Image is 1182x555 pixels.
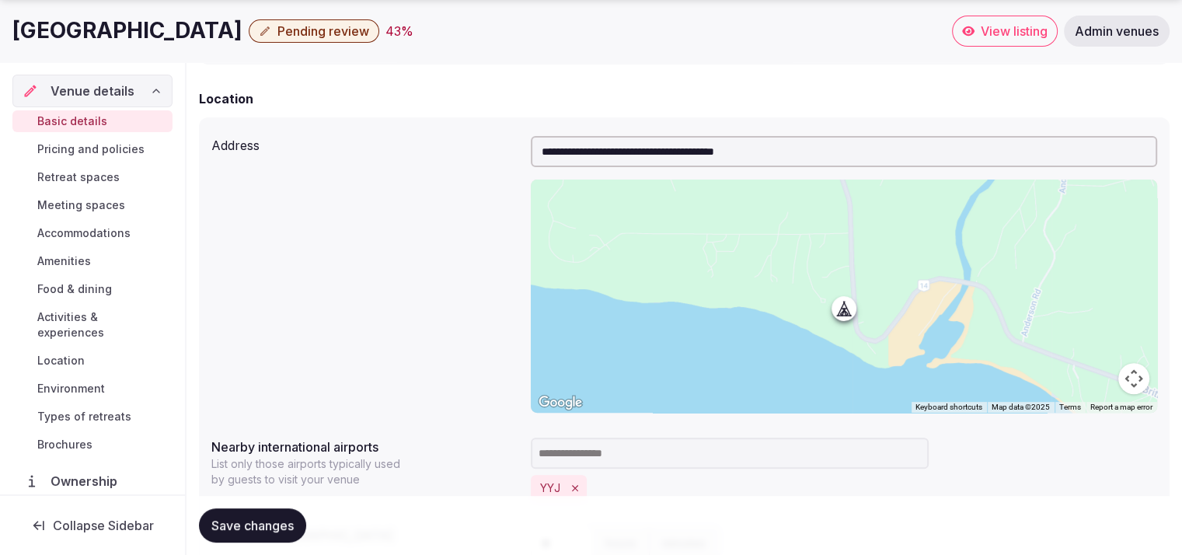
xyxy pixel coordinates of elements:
[199,89,253,108] h2: Location
[51,472,124,490] span: Ownership
[12,194,173,216] a: Meeting spaces
[535,393,586,413] img: Google
[51,82,134,100] span: Venue details
[12,138,173,160] a: Pricing and policies
[211,130,518,155] div: Address
[37,353,85,368] span: Location
[37,225,131,241] span: Accommodations
[385,22,413,40] button: 43%
[37,409,131,424] span: Types of retreats
[12,434,173,456] a: Brochures
[12,278,173,300] a: Food & dining
[211,456,410,487] p: List only those airports typically used by guests to visit your venue
[12,306,173,344] a: Activities & experiences
[915,402,982,413] button: Keyboard shortcuts
[567,480,584,497] button: Remove YYJ
[37,437,92,452] span: Brochures
[12,16,242,46] h1: [GEOGRAPHIC_DATA]
[12,406,173,428] a: Types of retreats
[37,381,105,396] span: Environment
[385,22,413,40] div: 43 %
[981,23,1048,39] span: View listing
[1059,403,1081,411] a: Terms (opens in new tab)
[37,141,145,157] span: Pricing and policies
[53,518,154,533] span: Collapse Sidebar
[277,23,369,39] span: Pending review
[952,16,1058,47] a: View listing
[37,169,120,185] span: Retreat spaces
[1118,363,1149,394] button: Map camera controls
[37,197,125,213] span: Meeting spaces
[37,309,166,340] span: Activities & experiences
[12,250,173,272] a: Amenities
[12,350,173,372] a: Location
[37,253,91,269] span: Amenities
[199,508,306,543] button: Save changes
[211,518,294,533] span: Save changes
[37,281,112,297] span: Food & dining
[1064,16,1170,47] a: Admin venues
[12,508,173,543] button: Collapse Sidebar
[12,110,173,132] a: Basic details
[12,378,173,400] a: Environment
[535,393,586,413] a: Open this area in Google Maps (opens a new window)
[37,113,107,129] span: Basic details
[12,166,173,188] a: Retreat spaces
[1075,23,1159,39] span: Admin venues
[249,19,379,43] button: Pending review
[1090,403,1152,411] a: Report a map error
[540,480,560,496] button: YYJ
[211,441,518,453] label: Nearby international airports
[12,465,173,497] a: Ownership
[12,222,173,244] a: Accommodations
[992,403,1050,411] span: Map data ©2025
